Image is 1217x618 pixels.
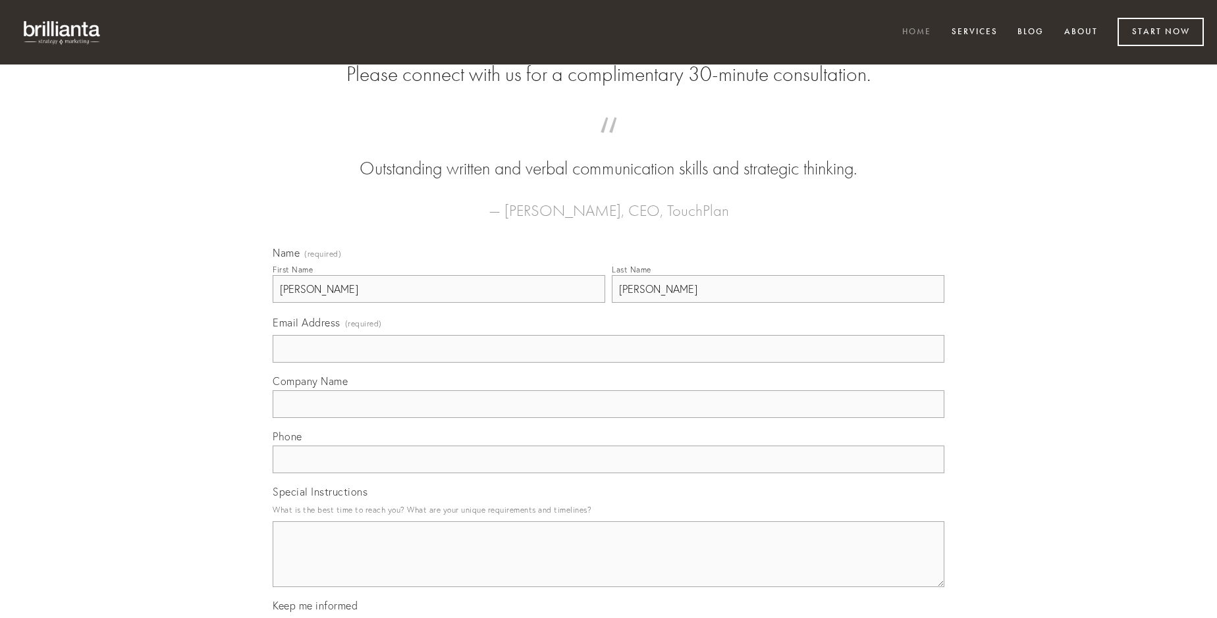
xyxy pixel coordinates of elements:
[273,501,944,519] p: What is the best time to reach you? What are your unique requirements and timelines?
[294,182,923,224] figcaption: — [PERSON_NAME], CEO, TouchPlan
[294,130,923,156] span: “
[304,250,341,258] span: (required)
[1056,22,1106,43] a: About
[273,62,944,87] h2: Please connect with us for a complimentary 30-minute consultation.
[894,22,940,43] a: Home
[273,316,340,329] span: Email Address
[612,265,651,274] div: Last Name
[294,130,923,182] blockquote: Outstanding written and verbal communication skills and strategic thinking.
[345,315,382,332] span: (required)
[943,22,1006,43] a: Services
[273,246,300,259] span: Name
[13,13,112,51] img: brillianta - research, strategy, marketing
[273,265,313,274] div: First Name
[1118,18,1204,46] a: Start Now
[273,430,302,443] span: Phone
[273,374,348,388] span: Company Name
[273,485,367,498] span: Special Instructions
[273,599,358,612] span: Keep me informed
[1009,22,1052,43] a: Blog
